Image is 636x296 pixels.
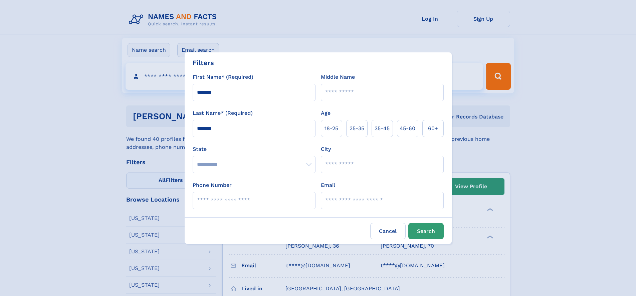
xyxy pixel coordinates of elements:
[408,223,444,239] button: Search
[370,223,406,239] label: Cancel
[321,145,331,153] label: City
[325,124,338,132] span: 18‑25
[321,109,331,117] label: Age
[193,73,253,81] label: First Name* (Required)
[428,124,438,132] span: 60+
[193,58,214,68] div: Filters
[400,124,415,132] span: 45‑60
[321,181,335,189] label: Email
[193,109,253,117] label: Last Name* (Required)
[350,124,364,132] span: 25‑35
[321,73,355,81] label: Middle Name
[375,124,390,132] span: 35‑45
[193,145,315,153] label: State
[193,181,232,189] label: Phone Number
